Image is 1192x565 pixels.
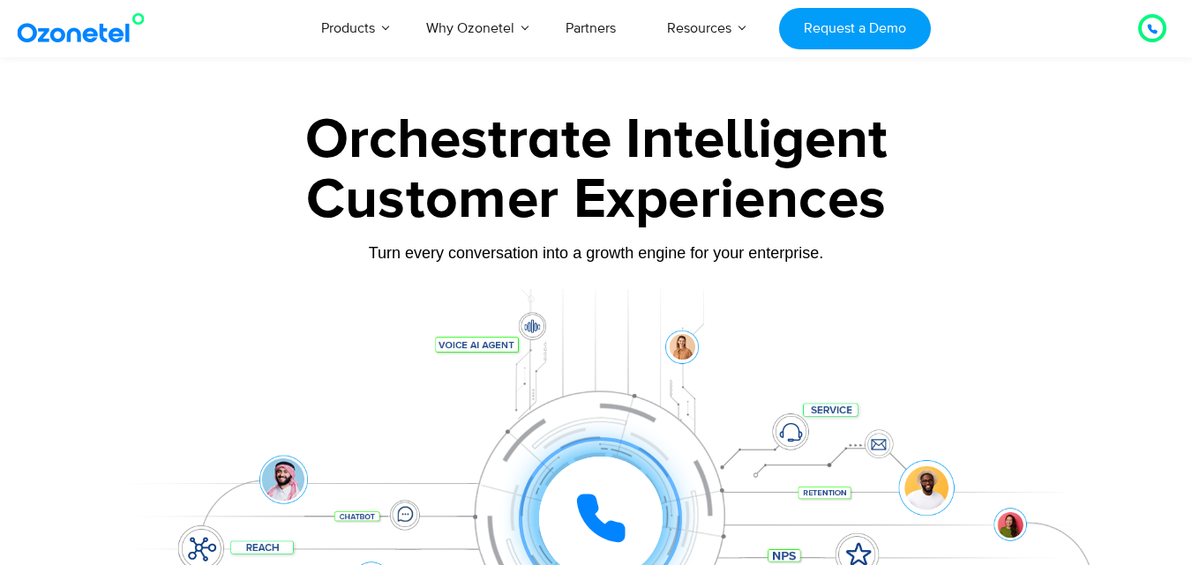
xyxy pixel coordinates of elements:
[45,112,1148,168] div: Orchestrate Intelligent
[779,8,930,49] a: Request a Demo
[45,158,1148,242] div: Customer Experiences
[45,243,1148,263] div: Turn every conversation into a growth engine for your enterprise.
